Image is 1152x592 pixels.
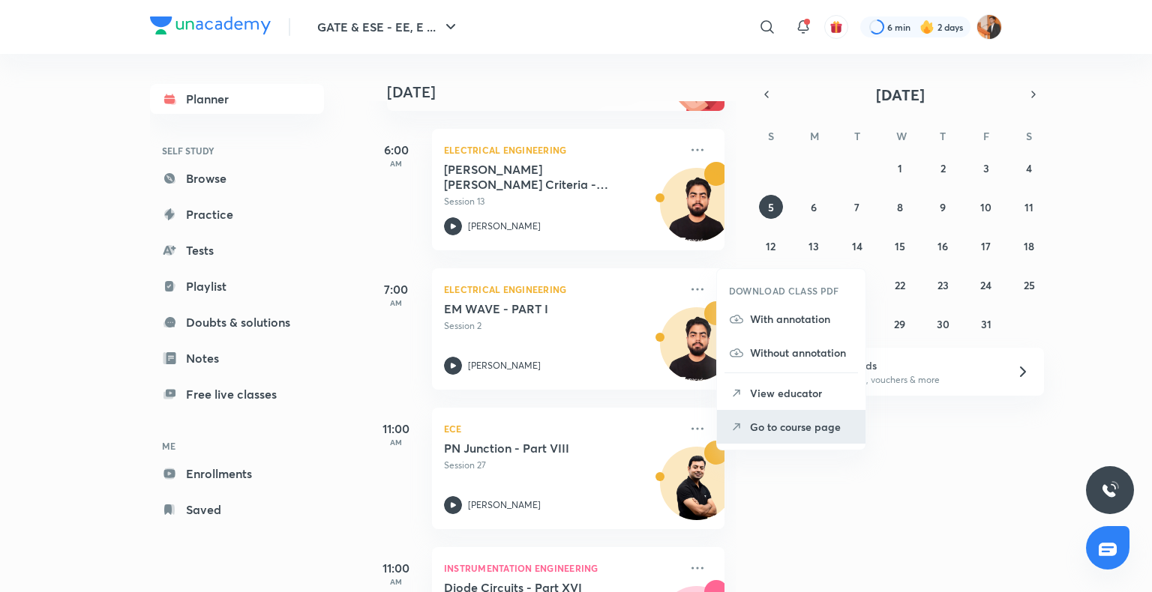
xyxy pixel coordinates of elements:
p: With annotation [750,311,853,327]
abbr: October 13, 2025 [808,239,819,253]
abbr: Thursday [940,129,946,143]
p: Session 2 [444,319,679,333]
abbr: October 14, 2025 [852,239,862,253]
p: Win a laptop, vouchers & more [814,373,998,387]
abbr: October 25, 2025 [1024,278,1035,292]
img: ttu [1101,481,1119,499]
p: Session 13 [444,195,679,208]
abbr: October 5, 2025 [768,200,774,214]
button: October 30, 2025 [931,312,955,336]
h5: Routh Hurwitz Criteria - Part I [444,162,631,192]
h6: Refer friends [814,357,998,373]
abbr: Sunday [768,129,774,143]
abbr: October 30, 2025 [937,317,949,331]
button: October 1, 2025 [888,156,912,180]
p: AM [366,438,426,447]
abbr: October 31, 2025 [981,317,991,331]
button: October 12, 2025 [759,234,783,258]
img: Avatar [661,315,733,387]
button: October 3, 2025 [974,156,998,180]
button: October 15, 2025 [888,234,912,258]
p: Electrical Engineering [444,280,679,298]
h6: DOWNLOAD CLASS PDF [729,284,839,297]
p: AM [366,159,426,168]
abbr: Monday [810,129,819,143]
img: Ayush sagitra [976,14,1002,40]
abbr: October 15, 2025 [895,239,905,253]
p: Go to course page [750,419,853,435]
h6: SELF STUDY [150,138,324,163]
p: AM [366,577,426,586]
a: Planner [150,84,324,114]
button: October 10, 2025 [974,195,998,219]
img: Company Logo [150,16,271,34]
abbr: Friday [983,129,989,143]
img: Avatar [661,455,733,527]
a: Tests [150,235,324,265]
abbr: October 11, 2025 [1024,200,1033,214]
abbr: October 9, 2025 [940,200,946,214]
abbr: October 24, 2025 [980,278,991,292]
abbr: Tuesday [854,129,860,143]
a: Practice [150,199,324,229]
button: October 25, 2025 [1017,273,1041,297]
button: October 4, 2025 [1017,156,1041,180]
button: October 7, 2025 [845,195,869,219]
button: [DATE] [777,84,1023,105]
p: [PERSON_NAME] [468,220,541,233]
p: Instrumentation Engineering [444,559,679,577]
button: October 24, 2025 [974,273,998,297]
p: AM [366,298,426,307]
a: Company Logo [150,16,271,38]
abbr: Wednesday [896,129,907,143]
p: [PERSON_NAME] [468,498,541,512]
abbr: October 3, 2025 [983,161,989,175]
button: October 31, 2025 [974,312,998,336]
h5: 6:00 [366,141,426,159]
button: October 16, 2025 [931,234,955,258]
p: ECE [444,420,679,438]
h5: 11:00 [366,559,426,577]
abbr: October 2, 2025 [940,161,946,175]
h5: 7:00 [366,280,426,298]
abbr: October 29, 2025 [894,317,905,331]
a: Saved [150,495,324,525]
abbr: October 4, 2025 [1026,161,1032,175]
button: October 5, 2025 [759,195,783,219]
p: View educator [750,385,853,401]
abbr: October 1, 2025 [898,161,902,175]
a: Playlist [150,271,324,301]
button: October 22, 2025 [888,273,912,297]
abbr: October 16, 2025 [937,239,948,253]
p: Electrical Engineering [444,141,679,159]
button: October 14, 2025 [845,234,869,258]
button: October 13, 2025 [802,234,826,258]
abbr: October 18, 2025 [1024,239,1034,253]
abbr: October 6, 2025 [811,200,817,214]
abbr: October 23, 2025 [937,278,949,292]
h5: PN Junction - Part VIII [444,441,631,456]
a: Browse [150,163,324,193]
a: Enrollments [150,459,324,489]
p: [PERSON_NAME] [468,359,541,372]
button: avatar [824,15,848,39]
abbr: October 8, 2025 [897,200,903,214]
a: Free live classes [150,379,324,409]
button: October 23, 2025 [931,273,955,297]
abbr: October 22, 2025 [895,278,905,292]
abbr: Saturday [1026,129,1032,143]
h4: [DATE] [387,83,739,101]
span: [DATE] [876,85,925,105]
button: October 18, 2025 [1017,234,1041,258]
p: Session 27 [444,459,679,472]
abbr: October 17, 2025 [981,239,991,253]
button: October 29, 2025 [888,312,912,336]
button: October 9, 2025 [931,195,955,219]
button: October 6, 2025 [802,195,826,219]
h6: ME [150,433,324,459]
img: avatar [829,20,843,34]
img: streak [919,19,934,34]
abbr: October 12, 2025 [766,239,775,253]
h5: 11:00 [366,420,426,438]
button: October 11, 2025 [1017,195,1041,219]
